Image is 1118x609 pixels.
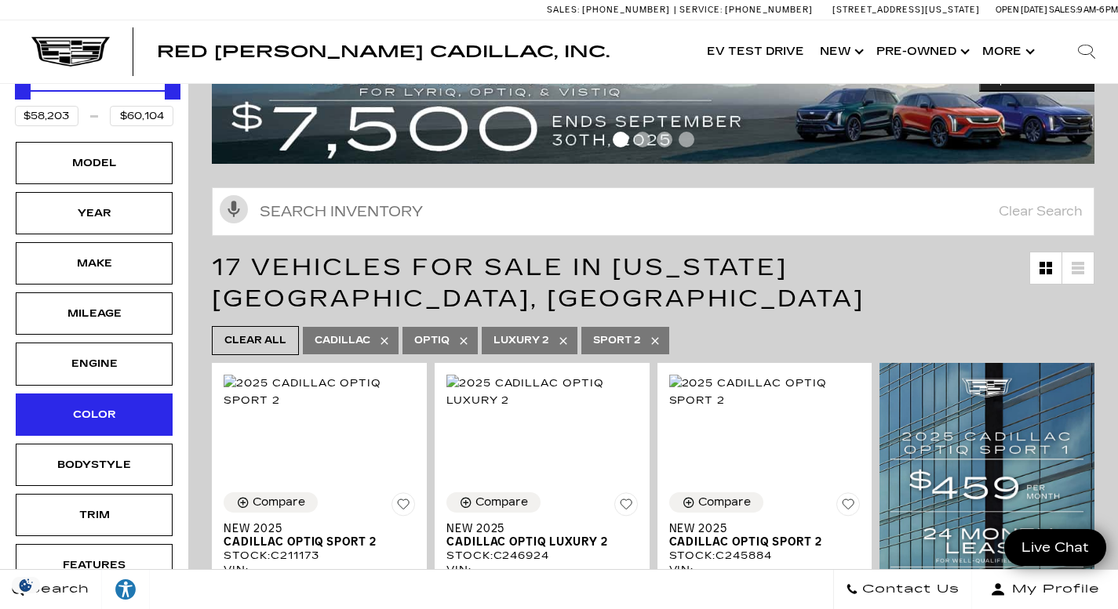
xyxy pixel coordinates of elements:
[15,84,31,100] div: Minimum Price
[679,132,694,147] span: Go to slide 4
[102,578,149,601] div: Explore your accessibility options
[446,492,541,513] button: Compare Vehicle
[16,343,173,385] div: EngineEngine
[157,42,610,61] span: Red [PERSON_NAME] Cadillac, Inc.
[220,195,248,223] svg: Click to toggle on voice search
[55,255,133,272] div: Make
[547,5,580,15] span: Sales:
[16,292,173,335] div: MileageMileage
[725,5,813,15] span: [PHONE_NUMBER]
[212,68,1106,164] img: vrp-tax-ending-august-version
[55,406,133,423] div: Color
[679,5,723,15] span: Service:
[446,522,626,535] span: New 2025
[212,187,1094,236] input: Search Inventory
[8,577,44,593] section: Click to Open Cookie Consent Modal
[1006,578,1100,600] span: My Profile
[157,44,610,60] a: Red [PERSON_NAME] Cadillac, Inc.
[1014,538,1097,556] span: Live Chat
[446,549,638,563] div: Stock : C246924
[475,495,528,509] div: Compare
[55,506,133,524] div: Trim
[55,154,133,172] div: Model
[614,492,638,522] button: Save Vehicle
[16,242,173,285] div: MakeMake
[635,132,650,147] span: Go to slide 2
[1055,20,1118,83] div: Search
[110,106,173,126] input: Maximum
[55,355,133,372] div: Engine
[974,20,1040,83] button: More
[253,495,305,509] div: Compare
[657,132,672,147] span: Go to slide 3
[446,522,638,549] a: New 2025Cadillac OPTIQ Luxury 2
[669,535,849,549] span: Cadillac OPTIQ Sport 2
[1030,252,1062,284] a: Grid View
[582,5,670,15] span: [PHONE_NUMBER]
[15,78,173,126] div: Price
[446,535,626,549] span: Cadillac OPTIQ Luxury 2
[224,331,286,350] span: Clear All
[669,549,861,563] div: Stock : C245884
[24,578,89,600] span: Search
[833,570,972,609] a: Contact Us
[102,570,150,609] a: Explore your accessibility options
[1077,5,1118,15] span: 9 AM-6 PM
[699,20,812,83] a: EV Test Drive
[16,544,173,586] div: FeaturesFeatures
[669,522,861,549] a: New 2025Cadillac OPTIQ Sport 2
[593,331,641,350] span: Sport 2
[224,535,403,549] span: Cadillac OPTIQ Sport 2
[31,37,110,67] img: Cadillac Dark Logo with Cadillac White Text
[836,492,860,522] button: Save Vehicle
[547,5,674,14] a: Sales: [PHONE_NUMBER]
[996,5,1047,15] span: Open [DATE]
[1004,529,1106,566] a: Live Chat
[1049,5,1077,15] span: Sales:
[16,393,173,436] div: ColorColor
[698,495,751,509] div: Compare
[669,375,861,409] img: 2025 Cadillac OPTIQ Sport 2
[869,20,974,83] a: Pre-Owned
[16,444,173,486] div: BodystyleBodystyle
[55,456,133,473] div: Bodystyle
[858,578,960,600] span: Contact Us
[224,549,415,563] div: Stock : C211173
[8,577,44,593] img: Opt-Out Icon
[812,20,869,83] a: New
[16,494,173,536] div: TrimTrim
[55,556,133,574] div: Features
[832,5,980,15] a: [STREET_ADDRESS][US_STATE]
[165,84,180,100] div: Maximum Price
[224,563,415,591] div: VIN: [US_VEHICLE_IDENTIFICATION_NUMBER]
[16,142,173,184] div: ModelModel
[224,492,318,513] button: Compare Vehicle
[493,331,549,350] span: Luxury 2
[15,106,78,126] input: Minimum
[446,375,638,409] img: 2025 Cadillac OPTIQ Luxury 2
[16,192,173,234] div: YearYear
[414,331,450,350] span: Optiq
[224,522,403,535] span: New 2025
[613,132,628,147] span: Go to slide 1
[669,492,763,513] button: Compare Vehicle
[224,522,415,549] a: New 2025Cadillac OPTIQ Sport 2
[669,563,861,591] div: VIN: [US_VEHICLE_IDENTIFICATION_NUMBER]
[446,563,638,591] div: VIN: [US_VEHICLE_IDENTIFICATION_NUMBER]
[674,5,817,14] a: Service: [PHONE_NUMBER]
[315,331,370,350] span: Cadillac
[55,305,133,322] div: Mileage
[669,522,849,535] span: New 2025
[224,375,415,409] img: 2025 Cadillac OPTIQ Sport 2
[391,492,415,522] button: Save Vehicle
[212,253,865,313] span: 17 Vehicles for Sale in [US_STATE][GEOGRAPHIC_DATA], [GEOGRAPHIC_DATA]
[972,570,1118,609] button: Open user profile menu
[55,205,133,222] div: Year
